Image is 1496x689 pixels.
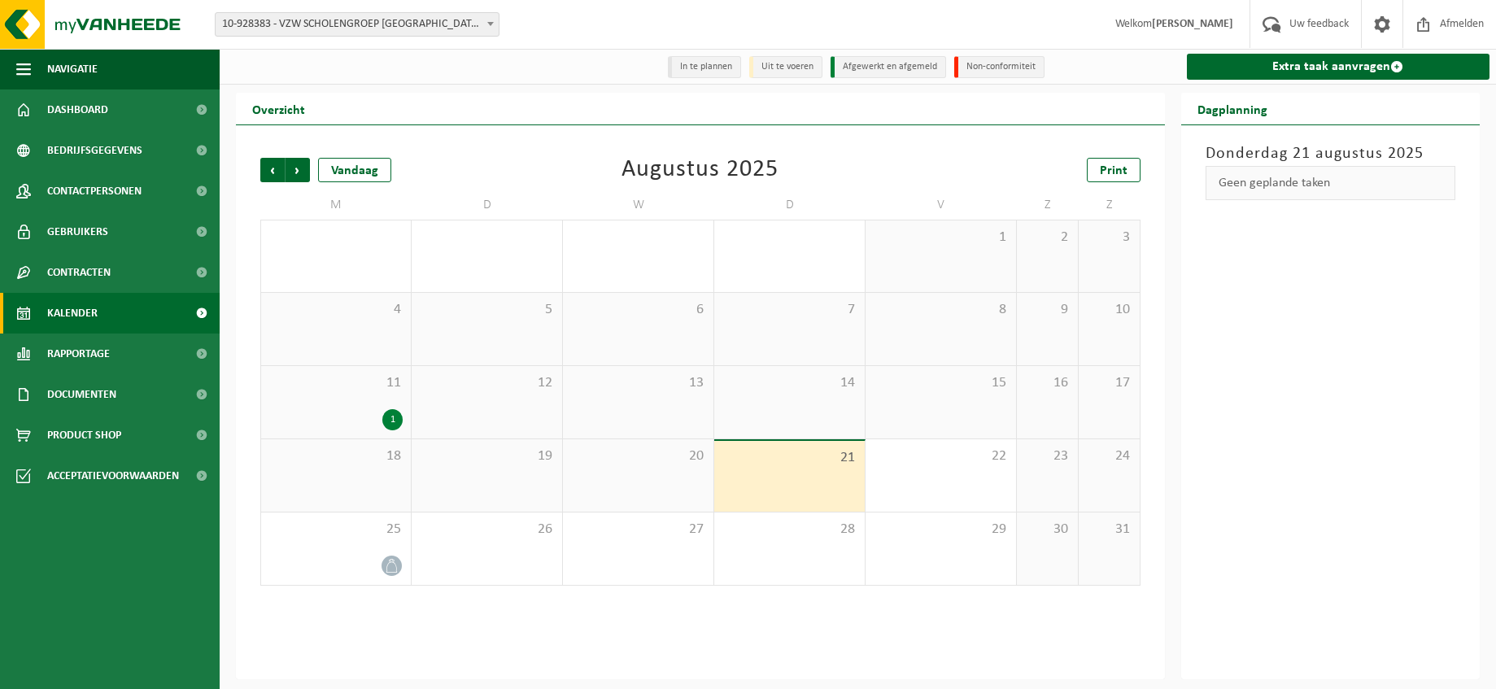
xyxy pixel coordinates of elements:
[874,447,1008,465] span: 22
[1206,142,1455,166] h3: Donderdag 21 augustus 2025
[47,334,110,374] span: Rapportage
[269,521,403,539] span: 25
[215,12,499,37] span: 10-928383 - VZW SCHOLENGROEP SINT-MICHIEL - CAMPUS BARNUM - ROESELARE
[1079,190,1141,220] td: Z
[1025,374,1070,392] span: 16
[722,301,857,319] span: 7
[1206,166,1455,200] div: Geen geplande taken
[47,211,108,252] span: Gebruikers
[420,301,554,319] span: 5
[1087,521,1132,539] span: 31
[1025,229,1070,246] span: 2
[722,374,857,392] span: 14
[318,158,391,182] div: Vandaag
[1087,374,1132,392] span: 17
[571,301,705,319] span: 6
[1025,301,1070,319] span: 9
[714,190,866,220] td: D
[1181,93,1284,124] h2: Dagplanning
[1152,18,1233,30] strong: [PERSON_NAME]
[874,521,1008,539] span: 29
[420,521,554,539] span: 26
[1087,229,1132,246] span: 3
[269,447,403,465] span: 18
[874,229,1008,246] span: 1
[286,158,310,182] span: Volgende
[260,158,285,182] span: Vorige
[1025,447,1070,465] span: 23
[269,301,403,319] span: 4
[668,56,741,78] li: In te plannen
[563,190,714,220] td: W
[622,158,779,182] div: Augustus 2025
[382,409,403,430] div: 1
[47,252,111,293] span: Contracten
[47,130,142,171] span: Bedrijfsgegevens
[47,293,98,334] span: Kalender
[47,171,142,211] span: Contactpersonen
[722,521,857,539] span: 28
[1187,54,1489,80] a: Extra taak aanvragen
[1100,164,1127,177] span: Print
[269,374,403,392] span: 11
[954,56,1045,78] li: Non-conformiteit
[866,190,1017,220] td: V
[831,56,946,78] li: Afgewerkt en afgemeld
[874,374,1008,392] span: 15
[47,49,98,89] span: Navigatie
[47,415,121,456] span: Product Shop
[1025,521,1070,539] span: 30
[571,374,705,392] span: 13
[236,93,321,124] h2: Overzicht
[47,89,108,130] span: Dashboard
[749,56,822,78] li: Uit te voeren
[420,374,554,392] span: 12
[1087,301,1132,319] span: 10
[1017,190,1079,220] td: Z
[874,301,1008,319] span: 8
[1087,447,1132,465] span: 24
[260,190,412,220] td: M
[571,447,705,465] span: 20
[216,13,499,36] span: 10-928383 - VZW SCHOLENGROEP SINT-MICHIEL - CAMPUS BARNUM - ROESELARE
[47,456,179,496] span: Acceptatievoorwaarden
[722,449,857,467] span: 21
[571,521,705,539] span: 27
[1087,158,1141,182] a: Print
[412,190,563,220] td: D
[420,447,554,465] span: 19
[47,374,116,415] span: Documenten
